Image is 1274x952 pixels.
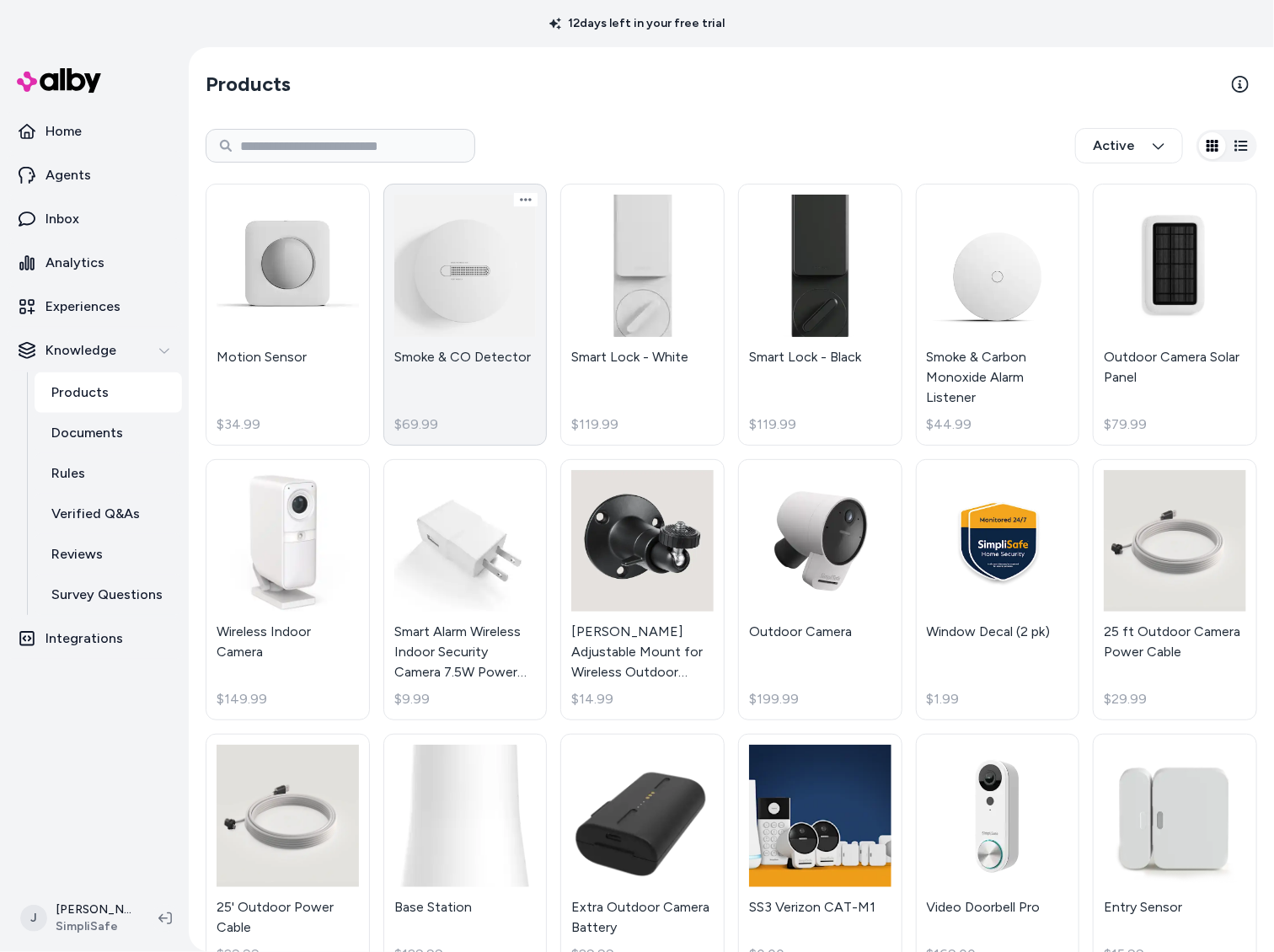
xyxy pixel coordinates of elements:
[51,585,163,605] p: Survey Questions
[206,71,291,98] h2: Products
[7,243,182,283] a: Analytics
[738,459,902,721] a: Outdoor CameraOutdoor Camera$199.99
[7,330,182,371] button: Knowledge
[17,68,101,93] img: alby Logo
[383,184,548,446] a: Smoke & CO DetectorSmoke & CO Detector$69.99
[51,504,140,524] p: Verified Q&As
[7,286,182,327] a: Experiences
[560,459,725,721] a: Wasserstein Adjustable Mount for Wireless Outdoor Camera[PERSON_NAME] Adjustable Mount for Wirele...
[916,184,1080,446] a: Smoke & Carbon Monoxide Alarm ListenerSmoke & Carbon Monoxide Alarm Listener$44.99
[45,165,91,185] p: Agents
[45,253,104,273] p: Analytics
[916,459,1080,721] a: Window Decal (2 pk)Window Decal (2 pk)$1.99
[7,155,182,195] a: Agents
[7,111,182,152] a: Home
[20,905,47,932] span: J
[206,184,370,446] a: Motion SensorMotion Sensor$34.99
[45,340,116,361] p: Knowledge
[738,184,902,446] a: Smart Lock - BlackSmart Lock - Black$119.99
[51,463,85,484] p: Rules
[10,891,145,945] button: J[PERSON_NAME]SimpliSafe
[206,459,370,721] a: Wireless Indoor CameraWireless Indoor Camera$149.99
[45,209,79,229] p: Inbox
[45,121,82,142] p: Home
[45,628,123,649] p: Integrations
[1093,184,1257,446] a: Outdoor Camera Solar PanelOutdoor Camera Solar Panel$79.99
[35,494,182,534] a: Verified Q&As
[35,453,182,494] a: Rules
[35,413,182,453] a: Documents
[35,575,182,615] a: Survey Questions
[51,544,103,564] p: Reviews
[7,199,182,239] a: Inbox
[35,372,182,413] a: Products
[560,184,725,446] a: Smart Lock - WhiteSmart Lock - White$119.99
[1093,459,1257,721] a: 25 ft Outdoor Camera Power Cable25 ft Outdoor Camera Power Cable$29.99
[35,534,182,575] a: Reviews
[51,382,109,403] p: Products
[7,618,182,659] a: Integrations
[1075,128,1183,163] button: Active
[56,918,131,935] span: SimpliSafe
[539,15,735,32] p: 12 days left in your free trial
[45,297,120,317] p: Experiences
[51,423,123,443] p: Documents
[383,459,548,721] a: Smart Alarm Wireless Indoor Security Camera 7.5W Power AdapterSmart Alarm Wireless Indoor Securit...
[56,901,131,918] p: [PERSON_NAME]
